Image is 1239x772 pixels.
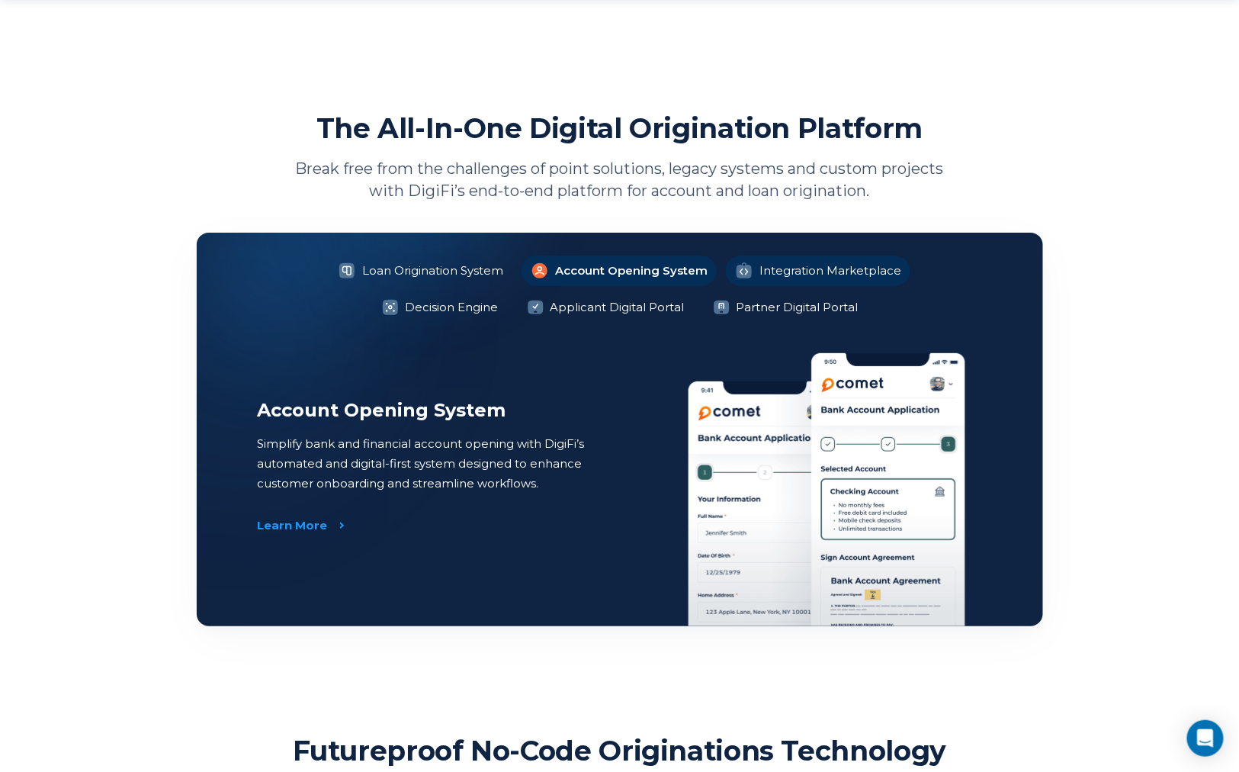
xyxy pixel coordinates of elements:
li: Applicant Digital Portal [517,292,694,323]
h2: The All-In-One Digital Origination Platform [316,111,923,146]
p: Simplify bank and financial account opening with DigiFi’s automated and digital-first system desi... [258,434,620,494]
li: Loan Origination System [329,256,512,286]
li: Partner Digital Portal [703,292,868,323]
a: Learn More [258,518,339,533]
h2: Account Opening System [258,399,620,422]
li: Integration Marketplace [726,256,910,286]
li: Decision Engine [372,292,508,323]
li: Account Opening System [522,256,717,286]
h2: Futureproof No-Code Originations Technology [293,733,947,768]
div: Open Intercom Messenger [1187,720,1224,757]
img: Account Opening System [689,353,966,626]
p: Break free from the challenges of point solutions, legacy systems and custom projects with DigiFi... [288,158,952,202]
div: Learn More [258,518,328,533]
